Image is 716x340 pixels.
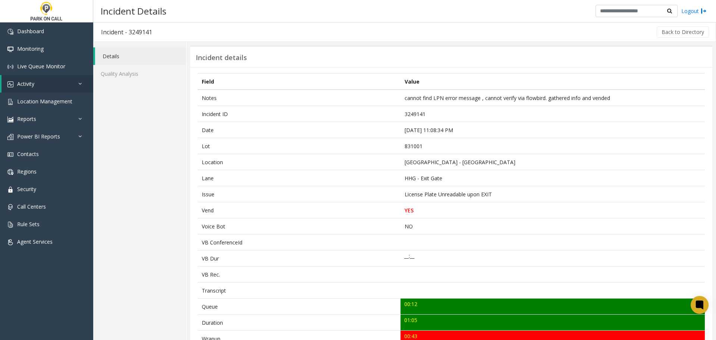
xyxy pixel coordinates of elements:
[17,28,44,35] span: Dashboard
[198,266,401,283] td: VB Rec.
[198,218,401,234] td: Voice Bot
[7,81,13,87] img: 'icon'
[17,185,36,193] span: Security
[97,2,170,20] h3: Incident Details
[7,46,13,52] img: 'icon'
[17,115,36,122] span: Reports
[7,169,13,175] img: 'icon'
[198,106,401,122] td: Incident ID
[7,134,13,140] img: 'icon'
[7,29,13,35] img: 'icon'
[401,186,705,202] td: License Plate Unreadable upon EXIT
[401,299,705,315] td: 00:12
[7,64,13,70] img: 'icon'
[405,206,701,214] p: YES
[405,222,701,230] p: NO
[198,154,401,170] td: Location
[401,315,705,331] td: 01:05
[17,133,60,140] span: Power BI Reports
[196,54,247,62] h3: Incident details
[198,122,401,138] td: Date
[657,26,709,38] button: Back to Directory
[198,315,401,331] td: Duration
[198,74,401,90] th: Field
[7,116,13,122] img: 'icon'
[95,47,186,65] a: Details
[198,138,401,154] td: Lot
[94,24,160,41] h3: Incident - 3249141
[7,239,13,245] img: 'icon'
[198,283,401,299] td: Transcript
[401,154,705,170] td: [GEOGRAPHIC_DATA] - [GEOGRAPHIC_DATA]
[401,106,705,122] td: 3249141
[17,238,53,245] span: Agent Services
[401,122,705,138] td: [DATE] 11:08:34 PM
[7,99,13,105] img: 'icon'
[17,45,44,52] span: Monitoring
[701,7,707,15] img: logout
[198,234,401,250] td: VB ConferenceId
[198,186,401,202] td: Issue
[17,203,46,210] span: Call Centers
[17,168,37,175] span: Regions
[401,74,705,90] th: Value
[1,75,93,93] a: Activity
[17,80,34,87] span: Activity
[17,63,65,70] span: Live Queue Monitor
[401,170,705,186] td: HHG - Exit Gate
[198,250,401,266] td: VB Dur
[198,202,401,218] td: Vend
[401,138,705,154] td: 831001
[401,90,705,106] td: cannot find LPN error message , cannot verify via flowbird. gathered info and vended
[198,170,401,186] td: Lane
[93,65,186,82] a: Quality Analysis
[198,299,401,315] td: Queue
[198,90,401,106] td: Notes
[681,7,707,15] a: Logout
[17,150,39,157] span: Contacts
[7,152,13,157] img: 'icon'
[7,222,13,228] img: 'icon'
[7,204,13,210] img: 'icon'
[17,98,72,105] span: Location Management
[17,221,40,228] span: Rule Sets
[7,187,13,193] img: 'icon'
[401,250,705,266] td: __:__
